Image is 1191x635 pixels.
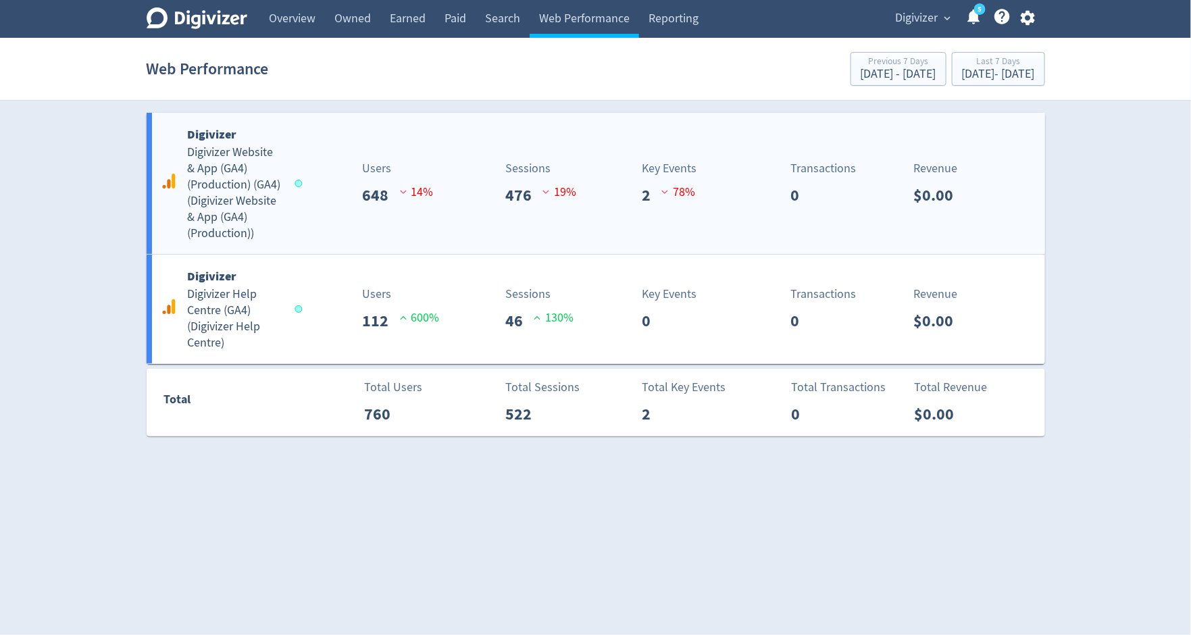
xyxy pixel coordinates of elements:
span: Data last synced: 8 Sep 2025, 8:02pm (AEST) [295,180,306,187]
b: Digivizer [188,126,237,143]
p: $0.00 [915,402,965,426]
a: 5 [974,3,986,15]
p: 0 [792,402,811,426]
a: DigivizerDigivizer Website & App (GA4) (Production) (GA4)(Digivizer Website & App (GA4) (Producti... [147,113,1045,254]
p: Total Key Events [642,378,726,397]
p: 600 % [400,309,440,327]
span: Digivizer [896,7,938,29]
p: Total Users [364,378,422,397]
p: Revenue [914,285,958,303]
p: 19 % [542,183,576,201]
span: Data last synced: 9 Sep 2025, 11:02am (AEST) [295,305,306,313]
div: [DATE] - [DATE] [962,68,1035,80]
button: Last 7 Days[DATE]- [DATE] [952,52,1045,86]
p: $0.00 [914,309,965,333]
p: 522 [505,402,542,426]
p: Transactions [791,285,857,303]
p: Total Transactions [792,378,886,397]
p: Transactions [791,159,857,178]
p: 130 % [534,309,574,327]
p: Users [363,285,392,303]
p: Key Events [642,285,696,303]
button: Digivizer [891,7,955,29]
svg: Google Analytics [161,173,177,189]
p: Key Events [642,159,696,178]
a: DigivizerDigivizer Help Centre (GA4)(Digivizer Help Centre)Users112 600%Sessions46 130%Key Events... [147,255,1045,363]
button: Previous 7 Days[DATE] - [DATE] [851,52,946,86]
p: Sessions [505,285,551,303]
p: 0 [791,183,811,207]
p: 760 [364,402,401,426]
p: 648 [363,183,400,207]
p: Revenue [914,159,958,178]
p: $0.00 [914,183,965,207]
p: 46 [505,309,534,333]
h5: Digivizer Website & App (GA4) (Production) (GA4) ( Digivizer Website & App (GA4) (Production) ) [188,145,282,242]
p: 112 [363,309,400,333]
div: Total [163,390,296,415]
div: Previous 7 Days [861,57,936,68]
p: 476 [505,183,542,207]
p: 0 [642,309,661,333]
svg: Google Analytics [161,299,177,315]
div: [DATE] - [DATE] [861,68,936,80]
p: 2 [642,402,661,426]
span: expand_more [942,12,954,24]
p: 0 [791,309,811,333]
div: Last 7 Days [962,57,1035,68]
p: Total Revenue [915,378,988,397]
p: Total Sessions [505,378,580,397]
b: Digivizer [188,268,237,284]
p: 2 [642,183,661,207]
p: Sessions [505,159,551,178]
p: 14 % [400,183,434,201]
text: 5 [978,5,981,14]
p: Users [363,159,392,178]
h5: Digivizer Help Centre (GA4) ( Digivizer Help Centre ) [188,286,282,351]
p: 78 % [661,183,695,201]
h1: Web Performance [147,47,269,91]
